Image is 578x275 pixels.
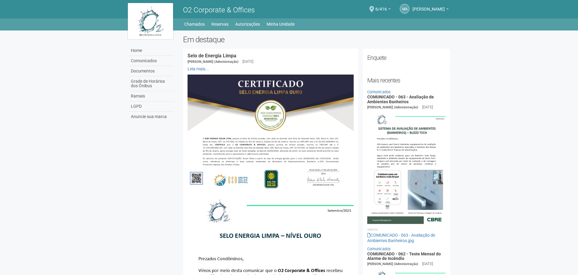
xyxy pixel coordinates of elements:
span: 6/416 [375,1,387,11]
div: [DATE] [422,104,433,110]
a: Reservas [211,20,229,28]
span: [PERSON_NAME] (Administração) [188,60,238,64]
a: Minha Unidade [267,20,295,28]
span: O2 Corporate & Offices [183,6,255,14]
a: Chamados [184,20,205,28]
h2: Enquete [367,53,446,62]
a: COMUNICADO - 062 - Teste Mensal do Alarme de Incêndio [367,251,441,261]
div: [DATE] [242,59,253,64]
a: [PERSON_NAME] [412,8,449,12]
a: Comunicados [367,247,391,251]
li: Anexos [367,227,446,232]
a: Grade de Horários dos Ônibus [129,76,174,91]
a: COMUNICADO - 063 - Avaliação de Ambientes Banheiros [367,94,434,104]
img: COMUNICADO%20-%20054%20-%20Selo%20de%20Energia%20Limpa%20-%20P%C3%A1g.%202.jpg [188,75,354,192]
a: Documentos [129,66,174,76]
span: [PERSON_NAME] (Administração) [367,262,418,266]
span: Marco Antônio Castro [412,1,445,11]
img: logo.jpg [128,3,173,39]
a: Comunicados [367,90,391,94]
h2: Em destaque [183,35,450,44]
a: 6/416 [375,8,391,12]
a: Leia mais... [188,66,209,71]
a: Home [129,46,174,56]
a: Autorizações [235,20,260,28]
a: MA [400,4,409,14]
a: Comunicados [129,56,174,66]
a: Ramais [129,91,174,101]
a: Selo de Energia Limpa [188,53,236,59]
span: [PERSON_NAME] (Administração) [367,105,418,109]
a: COMUNICADO - 063 - Avaliação de Ambientes Banheiros.jpg [367,233,435,243]
a: LGPD [129,101,174,112]
h2: Mais recentes [367,76,446,85]
a: Anuncie sua marca [129,112,174,122]
img: COMUNICADO%20-%20063%20-%20Avalia%C3%A7%C3%A3o%20de%20Ambientes%20Banheiros.jpg [367,110,446,224]
div: [DATE] [422,261,433,267]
